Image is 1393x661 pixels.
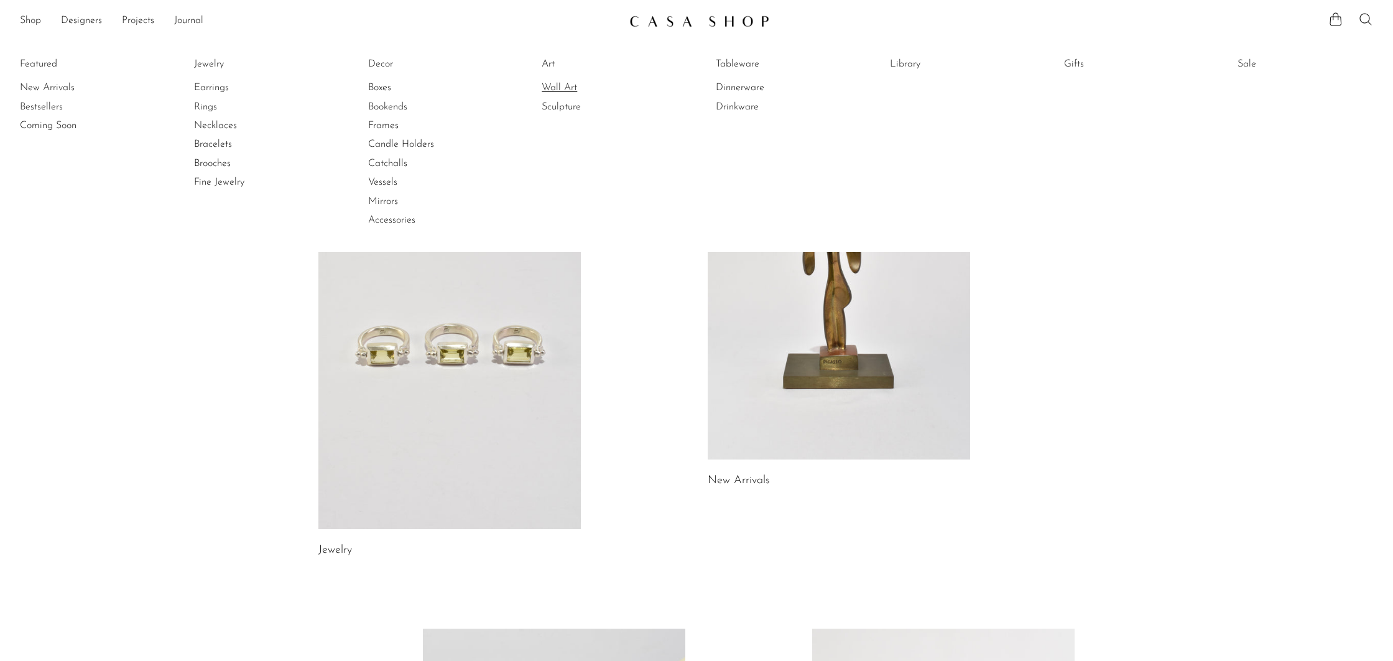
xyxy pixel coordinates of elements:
[368,100,461,114] a: Bookends
[194,100,287,114] a: Rings
[890,57,983,71] a: Library
[542,55,635,116] ul: Art
[542,100,635,114] a: Sculpture
[1064,55,1157,78] ul: Gifts
[368,57,461,71] a: Decor
[174,13,203,29] a: Journal
[20,81,113,95] a: New Arrivals
[194,157,287,170] a: Brooches
[1238,57,1331,71] a: Sale
[61,13,102,29] a: Designers
[716,57,809,71] a: Tableware
[368,213,461,227] a: Accessories
[542,57,635,71] a: Art
[20,100,113,114] a: Bestsellers
[194,81,287,95] a: Earrings
[542,81,635,95] a: Wall Art
[20,78,113,135] ul: Featured
[368,137,461,151] a: Candle Holders
[318,545,352,556] a: Jewelry
[368,55,461,230] ul: Decor
[708,475,770,486] a: New Arrivals
[20,11,619,32] ul: NEW HEADER MENU
[368,119,461,132] a: Frames
[368,195,461,208] a: Mirrors
[122,13,154,29] a: Projects
[20,11,619,32] nav: Desktop navigation
[194,175,287,189] a: Fine Jewelry
[1064,57,1157,71] a: Gifts
[194,137,287,151] a: Bracelets
[890,55,983,78] ul: Library
[20,13,41,29] a: Shop
[716,100,809,114] a: Drinkware
[716,81,809,95] a: Dinnerware
[716,55,809,116] ul: Tableware
[368,157,461,170] a: Catchalls
[194,55,287,192] ul: Jewelry
[1238,55,1331,78] ul: Sale
[194,57,287,71] a: Jewelry
[194,119,287,132] a: Necklaces
[368,175,461,189] a: Vessels
[368,81,461,95] a: Boxes
[20,119,113,132] a: Coming Soon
